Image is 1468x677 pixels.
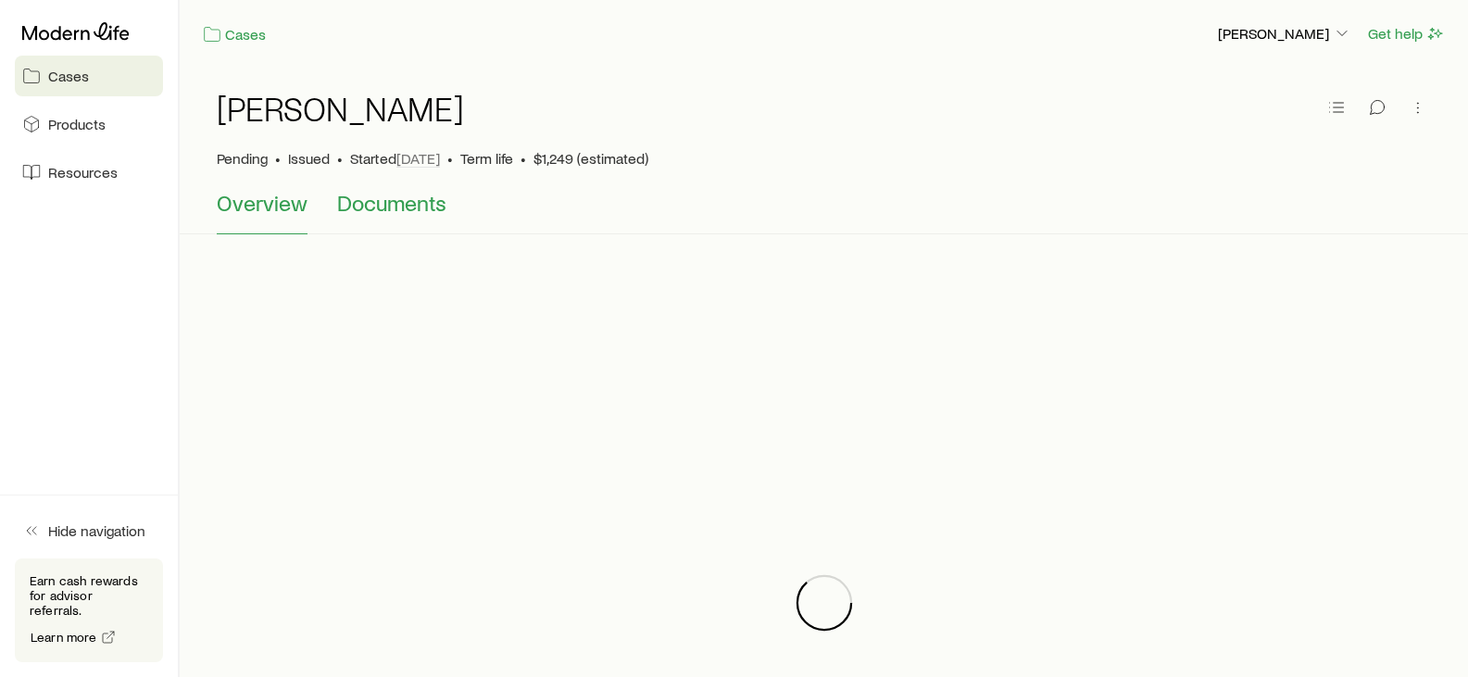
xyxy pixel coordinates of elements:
button: [PERSON_NAME] [1217,23,1352,45]
span: Resources [48,163,118,182]
span: • [447,149,453,168]
div: Case details tabs [217,190,1431,234]
a: Cases [15,56,163,96]
span: [DATE] [396,149,440,168]
span: • [521,149,526,168]
span: Products [48,115,106,133]
p: Earn cash rewards for advisor referrals. [30,573,148,618]
p: Pending [217,149,268,168]
span: Hide navigation [48,521,145,540]
span: Overview [217,190,307,216]
a: Resources [15,152,163,193]
span: Issued [288,149,330,168]
span: Cases [48,67,89,85]
span: $1,249 (estimated) [533,149,648,168]
p: Started [350,149,440,168]
p: [PERSON_NAME] [1218,24,1351,43]
button: Hide navigation [15,510,163,551]
a: Cases [202,24,267,45]
span: • [275,149,281,168]
span: Documents [337,190,446,216]
span: Term life [460,149,513,168]
span: Learn more [31,631,97,644]
h1: [PERSON_NAME] [217,90,464,127]
div: Earn cash rewards for advisor referrals.Learn more [15,558,163,662]
button: Get help [1367,23,1446,44]
a: Products [15,104,163,144]
span: • [337,149,343,168]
